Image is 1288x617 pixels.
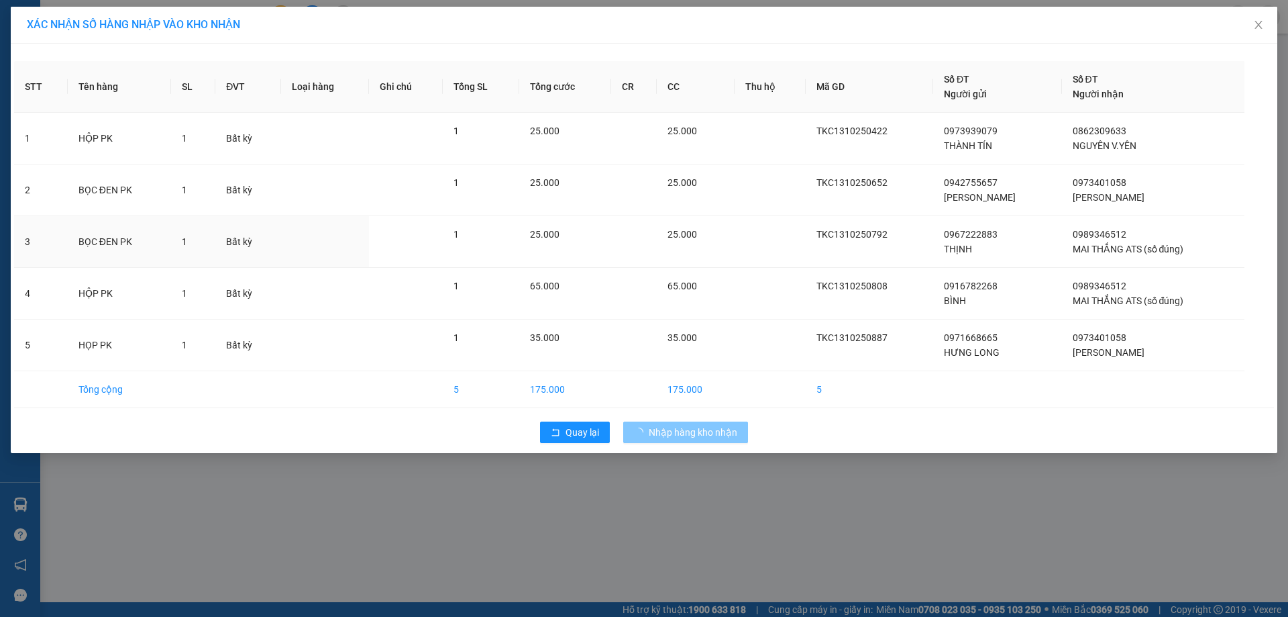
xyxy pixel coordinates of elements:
[68,216,171,268] td: BỌC ĐEN PK
[182,133,187,144] span: 1
[816,126,888,136] span: TKC1310250422
[453,281,459,291] span: 1
[667,177,697,188] span: 25.000
[443,61,519,113] th: Tổng SL
[68,164,171,216] td: BỌC ĐEN PK
[215,164,281,216] td: Bất kỳ
[540,422,610,443] button: rollbackQuay lại
[649,425,737,440] span: Nhập hàng kho nhận
[530,281,559,291] span: 65.000
[530,332,559,343] span: 35.000
[944,126,998,136] span: 0973939079
[944,281,998,291] span: 0916782268
[182,288,187,299] span: 1
[1240,7,1277,44] button: Close
[171,61,215,113] th: SL
[68,371,171,408] td: Tổng cộng
[667,229,697,240] span: 25.000
[1073,74,1098,85] span: Số ĐT
[944,74,969,85] span: Số ĐT
[1073,177,1126,188] span: 0973401058
[17,91,200,136] b: GỬI : VP [GEOGRAPHIC_DATA]
[657,371,735,408] td: 175.000
[453,332,459,343] span: 1
[14,61,68,113] th: STT
[519,371,610,408] td: 175.000
[14,268,68,320] td: 4
[944,140,992,151] span: THÀNH TÍN
[657,61,735,113] th: CC
[14,320,68,371] td: 5
[566,425,599,440] span: Quay lại
[215,268,281,320] td: Bất kỳ
[1073,89,1124,99] span: Người nhận
[944,332,998,343] span: 0971668665
[944,295,966,306] span: BÌNH
[1073,192,1144,203] span: [PERSON_NAME]
[519,61,610,113] th: Tổng cước
[68,113,171,164] td: HỘP PK
[369,61,443,113] th: Ghi chú
[944,244,972,254] span: THỊNH
[530,126,559,136] span: 25.000
[816,229,888,240] span: TKC1310250792
[14,113,68,164] td: 1
[215,113,281,164] td: Bất kỳ
[551,428,560,438] span: rollback
[1073,244,1184,254] span: MAI THẮNG ATS (số đúng)
[14,164,68,216] td: 2
[816,177,888,188] span: TKC1310250652
[443,371,519,408] td: 5
[182,185,187,195] span: 1
[1073,229,1126,240] span: 0989346512
[453,177,459,188] span: 1
[816,332,888,343] span: TKC1310250887
[611,61,657,113] th: CR
[1073,140,1136,151] span: NGUYÊN V.YÊN
[17,17,117,84] img: logo.jpg
[530,229,559,240] span: 25.000
[182,340,187,350] span: 1
[14,216,68,268] td: 3
[944,347,1000,358] span: HƯNG LONG
[125,33,561,50] li: 271 - [PERSON_NAME] - [GEOGRAPHIC_DATA] - [GEOGRAPHIC_DATA]
[68,320,171,371] td: HỌP PK
[944,192,1016,203] span: [PERSON_NAME]
[806,61,933,113] th: Mã GD
[634,428,649,437] span: loading
[944,177,998,188] span: 0942755657
[68,268,171,320] td: HỘP PK
[667,281,697,291] span: 65.000
[453,126,459,136] span: 1
[667,126,697,136] span: 25.000
[1073,332,1126,343] span: 0973401058
[68,61,171,113] th: Tên hàng
[215,320,281,371] td: Bất kỳ
[215,61,281,113] th: ĐVT
[816,281,888,291] span: TKC1310250808
[1073,126,1126,136] span: 0862309633
[944,229,998,240] span: 0967222883
[735,61,806,113] th: Thu hộ
[667,332,697,343] span: 35.000
[281,61,369,113] th: Loại hàng
[1073,347,1144,358] span: [PERSON_NAME]
[27,18,240,31] span: XÁC NHẬN SỐ HÀNG NHẬP VÀO KHO NHẬN
[182,236,187,247] span: 1
[806,371,933,408] td: 5
[453,229,459,240] span: 1
[1073,295,1184,306] span: MAI THẮNG ATS (số đúng)
[1253,19,1264,30] span: close
[944,89,987,99] span: Người gửi
[623,422,748,443] button: Nhập hàng kho nhận
[530,177,559,188] span: 25.000
[1073,281,1126,291] span: 0989346512
[215,216,281,268] td: Bất kỳ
